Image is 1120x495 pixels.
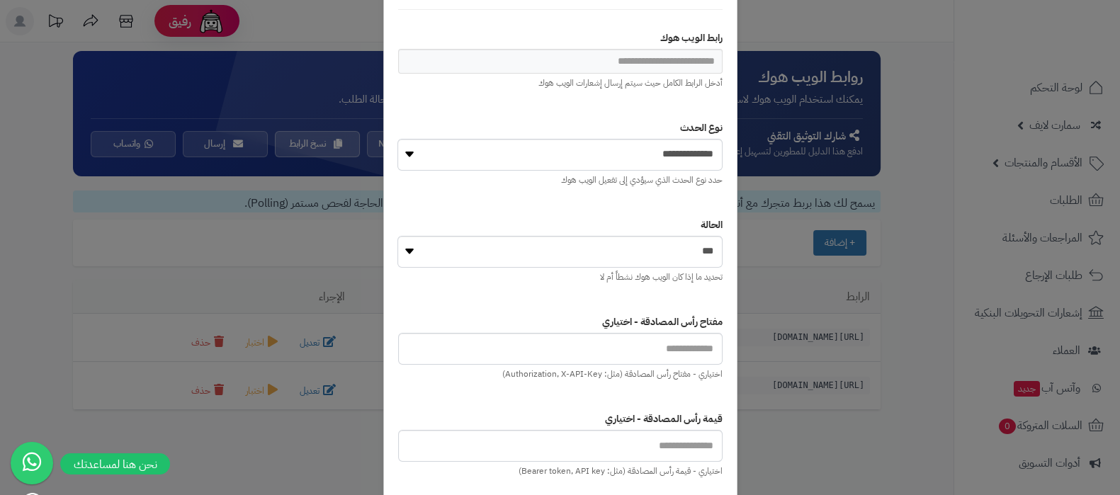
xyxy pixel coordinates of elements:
div: حدد نوع الحدث الذي سيؤدي إلى تفعيل الويب هوك [398,174,723,186]
div: تحديد ما إذا كان الويب هوك نشطاً أم لا [398,271,723,283]
div: اختياري - مفتاح رأس المصادقة (مثل: Authorization, X-API-Key) [398,368,723,380]
label: نوع الحدث [398,121,723,135]
label: رابط الويب هوك [398,31,723,45]
label: مفتاح رأس المصادقة - اختياري [398,315,723,329]
label: قيمة رأس المصادقة - اختياري [398,412,723,426]
div: اختياري - قيمة رأس المصادقة (مثل: Bearer token, API key) [398,465,723,477]
label: الحالة [398,218,723,232]
div: أدخل الرابط الكامل حيث سيتم إرسال إشعارات الويب هوك [398,77,723,89]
